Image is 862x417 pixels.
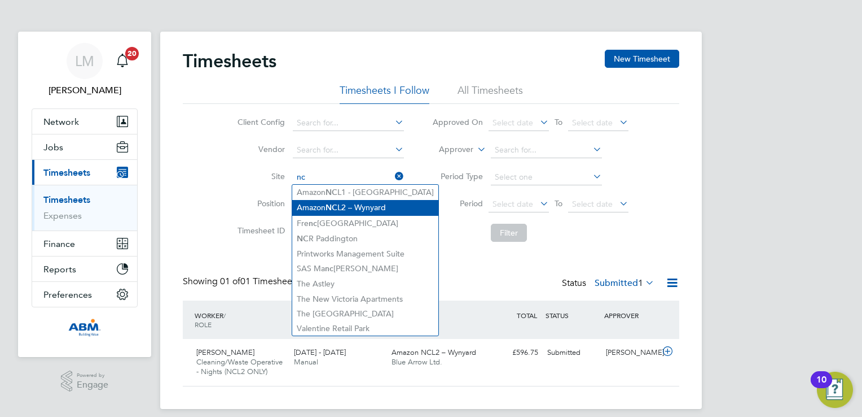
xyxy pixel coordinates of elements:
[293,115,404,131] input: Search for...
[492,118,533,128] span: Select date
[491,170,602,185] input: Select one
[234,144,285,154] label: Vendor
[192,305,289,335] div: WORKER
[484,344,543,362] div: £596.75
[43,264,76,275] span: Reports
[75,54,94,68] span: LM
[595,277,654,289] label: Submitted
[32,43,138,97] a: LM[PERSON_NAME]
[292,306,438,321] li: The [GEOGRAPHIC_DATA]
[183,50,276,72] h2: Timesheets
[220,276,299,287] span: 01 Timesheets
[292,292,438,306] li: The New Victoria Apartments
[458,84,523,104] li: All Timesheets
[292,200,438,215] li: Amazon L2 – Wynyard
[32,185,137,231] div: Timesheets
[605,50,679,68] button: New Timesheet
[292,216,438,231] li: Fre [GEOGRAPHIC_DATA]
[492,199,533,209] span: Select date
[562,276,657,292] div: Status
[297,234,309,244] b: NC
[432,117,483,127] label: Approved On
[32,109,137,134] button: Network
[816,380,826,394] div: 10
[294,357,318,367] span: Manual
[43,194,90,205] a: Timesheets
[517,311,537,320] span: TOTAL
[43,116,79,127] span: Network
[392,357,442,367] span: Blue Arrow Ltd.
[293,170,404,185] input: Search for...
[543,305,601,325] div: STATUS
[32,319,138,337] a: Go to home page
[196,357,283,376] span: Cleaning/Waste Operative - Nights (NCL2 ONLY)
[293,142,404,158] input: Search for...
[77,371,108,380] span: Powered by
[326,188,337,197] b: NC
[43,289,92,300] span: Preferences
[292,231,438,246] li: R Paddington
[543,344,601,362] div: Submitted
[196,347,254,357] span: [PERSON_NAME]
[423,144,473,155] label: Approver
[43,167,90,178] span: Timesheets
[601,305,660,325] div: APPROVER
[551,115,566,129] span: To
[234,198,285,208] label: Position
[77,380,108,390] span: Engage
[309,219,317,228] b: nc
[68,319,101,337] img: abm1-logo-retina.png
[292,276,438,291] li: The Astley
[32,231,137,256] button: Finance
[223,311,226,320] span: /
[817,372,853,408] button: Open Resource Center, 10 new notifications
[432,171,483,181] label: Period Type
[432,198,483,208] label: Period
[326,203,337,212] b: NC
[111,43,134,79] a: 20
[32,84,138,97] span: Lynne Morgan
[292,261,438,276] li: SAS Ma [PERSON_NAME]
[234,117,285,127] label: Client Config
[292,185,438,200] li: Amazon L1 - [GEOGRAPHIC_DATA]
[491,142,602,158] input: Search for...
[32,160,137,185] button: Timesheets
[234,171,285,181] label: Site
[183,276,301,288] div: Showing
[18,32,151,357] nav: Main navigation
[195,320,212,329] span: ROLE
[125,47,139,60] span: 20
[294,347,346,357] span: [DATE] - [DATE]
[220,276,240,287] span: 01 of
[234,225,285,236] label: Timesheet ID
[32,257,137,281] button: Reports
[601,344,660,362] div: [PERSON_NAME]
[43,238,75,249] span: Finance
[43,142,63,153] span: Jobs
[325,264,333,273] b: nc
[32,134,137,159] button: Jobs
[292,321,438,336] li: Valentine Retail Park
[392,347,476,357] span: Amazon NCL2 – Wynyard
[32,282,137,307] button: Preferences
[292,246,438,261] li: Printworks Management Suite
[43,210,82,221] a: Expenses
[572,118,613,128] span: Select date
[289,305,387,335] div: PERIOD
[572,199,613,209] span: Select date
[340,84,429,104] li: Timesheets I Follow
[61,371,109,392] a: Powered byEngage
[638,277,643,289] span: 1
[551,196,566,211] span: To
[491,224,527,242] button: Filter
